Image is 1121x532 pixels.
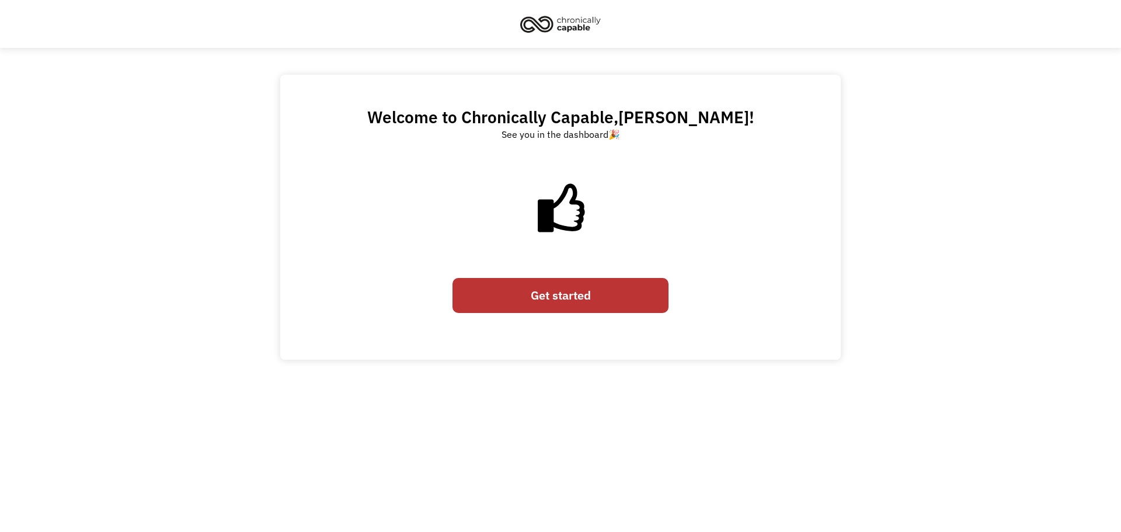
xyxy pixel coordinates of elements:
[502,127,620,141] div: See you in the dashboard
[517,11,604,37] img: Chronically Capable logo
[618,106,749,128] span: [PERSON_NAME]
[608,128,620,140] a: 🎉
[367,107,754,127] h2: Welcome to Chronically Capable, !
[452,272,669,319] form: Email Form
[452,278,669,313] a: Get started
